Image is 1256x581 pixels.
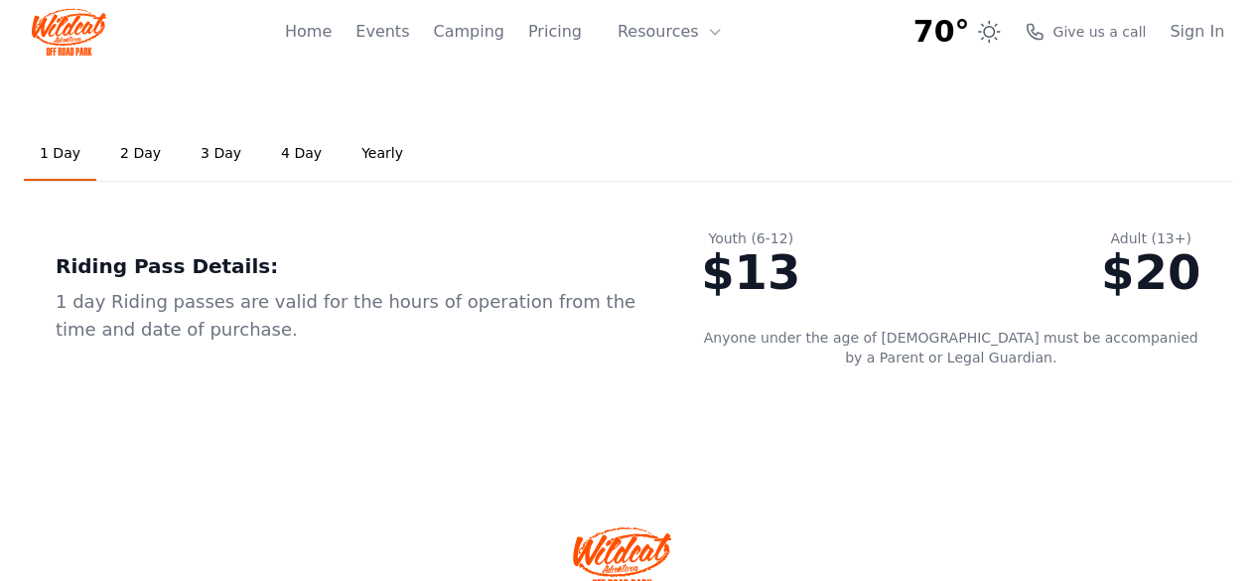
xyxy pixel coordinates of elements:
[1170,20,1224,44] a: Sign In
[24,127,96,181] a: 1 Day
[1101,228,1200,248] div: Adult (13+)
[265,127,338,181] a: 4 Day
[355,20,409,44] a: Events
[104,127,177,181] a: 2 Day
[606,12,735,52] button: Resources
[433,20,503,44] a: Camping
[1052,22,1146,42] span: Give us a call
[1025,22,1146,42] a: Give us a call
[701,228,800,248] div: Youth (6-12)
[913,14,970,50] span: 70°
[701,328,1200,367] p: Anyone under the age of [DEMOGRAPHIC_DATA] must be accompanied by a Parent or Legal Guardian.
[346,127,419,181] a: Yearly
[528,20,582,44] a: Pricing
[285,20,332,44] a: Home
[56,288,637,344] div: 1 day Riding passes are valid for the hours of operation from the time and date of purchase.
[701,248,800,296] div: $13
[32,8,106,56] img: Wildcat Logo
[1101,248,1200,296] div: $20
[56,252,637,280] div: Riding Pass Details:
[185,127,257,181] a: 3 Day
